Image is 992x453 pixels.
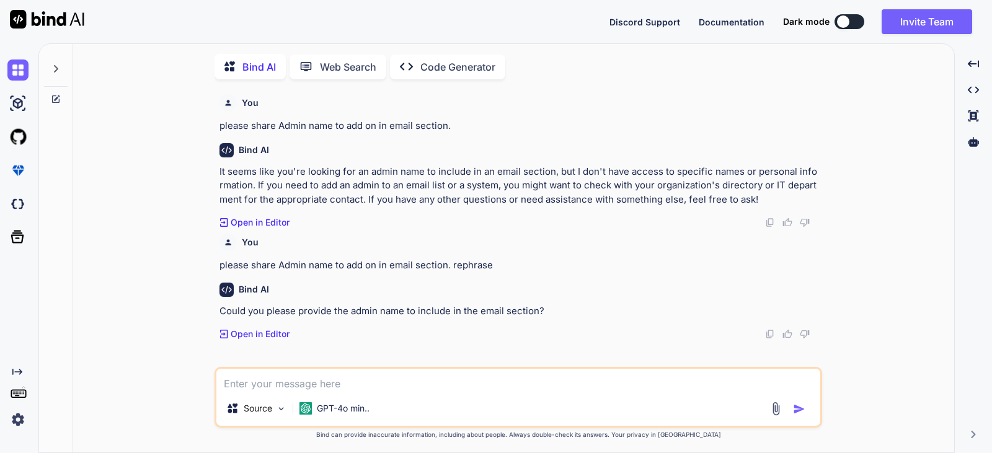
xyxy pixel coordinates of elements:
[7,126,29,147] img: githubLight
[231,216,290,229] p: Open in Editor
[783,15,830,28] span: Dark mode
[215,430,822,439] p: Bind can provide inaccurate information, including about people. Always double-check its answers....
[800,218,810,227] img: dislike
[276,403,286,414] img: Pick Models
[7,59,29,81] img: chat
[239,144,269,156] h6: Bind AI
[420,59,495,74] p: Code Generator
[699,17,764,27] span: Documentation
[7,409,29,430] img: settings
[231,328,290,340] p: Open in Editor
[765,329,775,339] img: copy
[242,59,276,74] p: Bind AI
[219,119,820,133] p: please share Admin name to add on in email section.
[7,160,29,181] img: premium
[800,329,810,339] img: dislike
[793,403,805,415] img: icon
[219,304,820,319] p: Could you please provide the admin name to include in the email section?
[320,59,376,74] p: Web Search
[882,9,972,34] button: Invite Team
[782,329,792,339] img: like
[769,402,783,416] img: attachment
[7,193,29,214] img: darkCloudIdeIcon
[299,402,312,415] img: GPT-4o mini
[7,93,29,114] img: ai-studio
[219,165,820,207] p: It seems like you're looking for an admin name to include in an email section, but I don't have a...
[244,402,272,415] p: Source
[317,402,370,415] p: GPT-4o min..
[219,258,820,273] p: please share Admin name to add on in email section. rephrase
[609,17,680,27] span: Discord Support
[765,218,775,227] img: copy
[10,10,84,29] img: Bind AI
[239,283,269,296] h6: Bind AI
[242,97,259,109] h6: You
[699,15,764,29] button: Documentation
[782,218,792,227] img: like
[609,15,680,29] button: Discord Support
[242,236,259,248] h6: You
